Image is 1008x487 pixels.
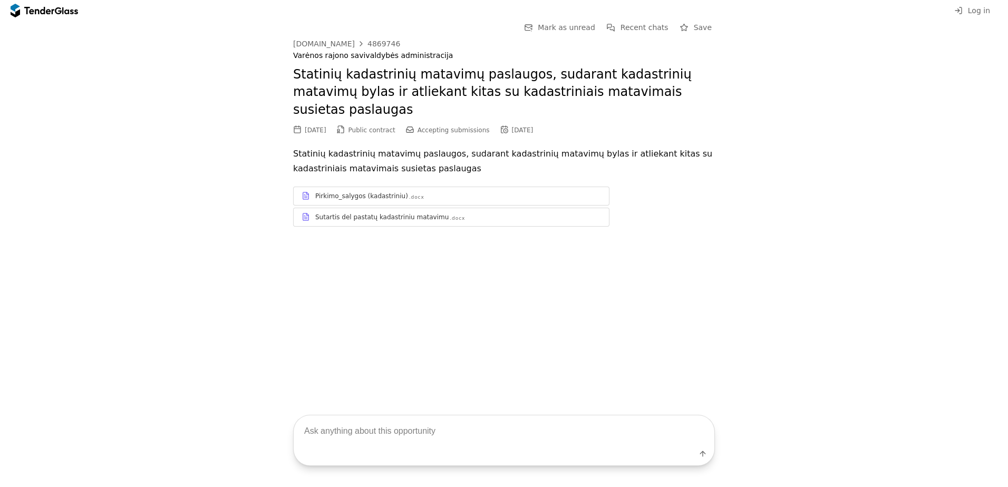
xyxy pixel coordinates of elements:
[951,4,993,17] button: Log in
[293,187,609,206] a: Pirkimo_salygos (kadastriniu).docx
[367,40,400,47] div: 4869746
[521,21,598,34] button: Mark as unread
[305,126,326,134] div: [DATE]
[538,23,595,32] span: Mark as unread
[293,66,715,119] h2: Statinių kadastrinių matavimų paslaugos, sudarant kadastrinių matavimų bylas ir atliekant kitas s...
[293,147,715,176] p: Statinių kadastrinių matavimų paslaugos, sudarant kadastrinių matavimų bylas ir atliekant kitas s...
[293,51,715,60] div: Varėnos rajono savivaldybės administracija
[348,126,395,134] span: Public contract
[621,23,668,32] span: Recent chats
[293,40,355,47] div: [DOMAIN_NAME]
[293,40,400,48] a: [DOMAIN_NAME]4869746
[694,23,712,32] span: Save
[968,6,990,15] span: Log in
[604,21,672,34] button: Recent chats
[418,126,490,134] span: Accepting submissions
[677,21,715,34] button: Save
[409,194,424,201] div: .docx
[315,213,449,221] div: Sutartis del pastatų kadastriniu matavimu
[450,215,465,222] div: .docx
[315,192,408,200] div: Pirkimo_salygos (kadastriniu)
[512,126,534,134] div: [DATE]
[293,208,609,227] a: Sutartis del pastatų kadastriniu matavimu.docx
